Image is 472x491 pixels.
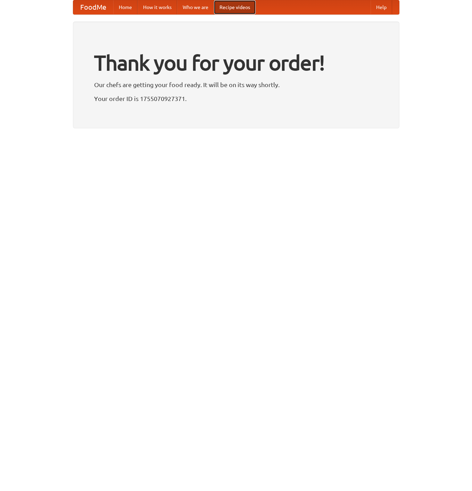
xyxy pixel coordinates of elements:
[138,0,177,14] a: How it works
[73,0,113,14] a: FoodMe
[113,0,138,14] a: Home
[177,0,214,14] a: Who we are
[371,0,392,14] a: Help
[214,0,256,14] a: Recipe videos
[94,93,378,104] p: Your order ID is 1755070927371.
[94,79,378,90] p: Our chefs are getting your food ready. It will be on its way shortly.
[94,46,378,79] h1: Thank you for your order!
